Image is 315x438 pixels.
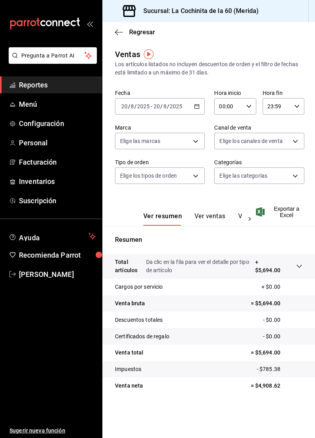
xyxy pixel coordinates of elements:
span: Facturación [19,157,96,167]
p: + $5,694.00 [255,258,280,275]
span: Sugerir nueva función [9,427,96,435]
span: Elige los tipos de orden [120,172,177,180]
p: Venta bruta [115,299,145,308]
span: Menú [19,99,96,109]
p: + $0.00 [261,283,302,291]
label: Tipo de orden [115,160,205,165]
label: Marca [115,125,205,130]
p: Descuentos totales [115,316,163,324]
div: navigation tabs [143,212,242,226]
button: Exportar a Excel [258,206,302,218]
label: Categorías [214,160,304,165]
span: Suscripción [19,195,96,206]
p: Venta total [115,349,143,357]
input: ---- [169,103,183,109]
span: / [160,103,163,109]
label: Hora fin [263,90,304,96]
label: Canal de venta [214,125,304,130]
span: Pregunta a Parrot AI [21,52,85,60]
p: Cargos por servicio [115,283,163,291]
span: Elige las marcas [120,137,160,145]
span: / [134,103,137,109]
div: Ventas [115,48,140,60]
button: Ver resumen [143,212,182,226]
p: Venta neta [115,382,143,390]
span: Inventarios [19,176,96,187]
span: / [167,103,169,109]
button: Ver ventas [195,212,226,226]
p: - $0.00 [263,332,302,341]
p: Da clic en la fila para ver el detalle por tipo de artículo [146,258,255,275]
label: Fecha [115,90,205,96]
p: Resumen [115,235,302,245]
p: = $5,694.00 [251,349,302,357]
p: - $785.38 [257,365,302,373]
p: = $4,908.62 [251,382,302,390]
p: = $5,694.00 [251,299,302,308]
span: Configuración [19,118,96,129]
input: -- [163,103,167,109]
span: / [128,103,130,109]
span: Regresar [129,28,155,36]
p: Impuestos [115,365,141,373]
label: Hora inicio [214,90,256,96]
img: Tooltip marker [144,49,154,59]
span: Elige las categorías [219,172,267,180]
input: -- [153,103,160,109]
input: -- [121,103,128,109]
button: Pregunta a Parrot AI [9,47,97,64]
h3: Sucursal: La Cochinita de la 60 (Merida) [137,6,259,16]
span: - [151,103,152,109]
a: Pregunta a Parrot AI [6,57,97,65]
button: Ver cargos [238,212,270,226]
button: Regresar [115,28,155,36]
div: Los artículos listados no incluyen descuentos de orden y el filtro de fechas está limitado a un m... [115,60,302,77]
span: [PERSON_NAME] [19,269,96,280]
p: - $0.00 [263,316,302,324]
input: ---- [137,103,150,109]
input: -- [130,103,134,109]
p: Total artículos [115,258,146,275]
span: Elige los canales de venta [219,137,282,145]
span: Reportes [19,80,96,90]
span: Ayuda [19,232,85,241]
span: Recomienda Parrot [19,250,96,260]
p: Certificados de regalo [115,332,169,341]
button: open_drawer_menu [87,20,93,27]
span: Personal [19,137,96,148]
